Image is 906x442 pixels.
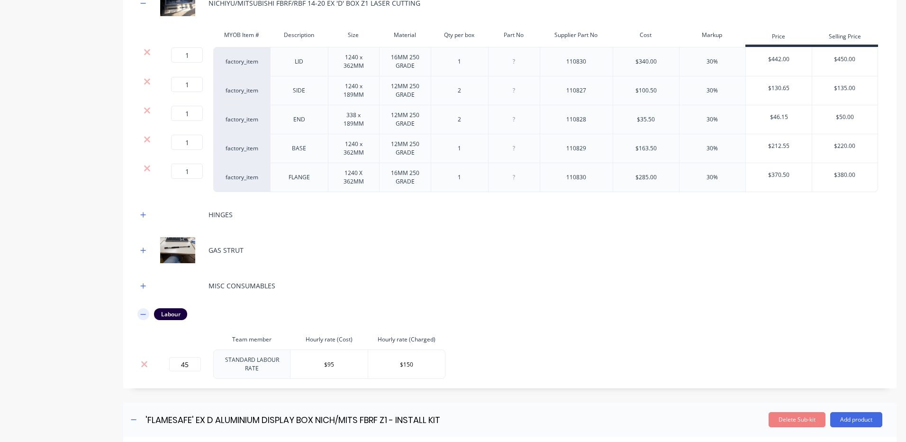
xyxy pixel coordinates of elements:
input: $0.0000 [290,357,367,371]
input: ? [171,135,203,150]
div: $450.00 [812,47,878,71]
div: 30% [707,57,718,66]
div: 110830 [553,171,600,184]
div: 1 [436,171,483,184]
th: Hourly rate (Cost) [290,330,368,350]
div: $130.65 [746,76,812,100]
div: Price [745,28,812,47]
div: MISC CONSUMABLES [208,281,275,291]
div: 110827 [553,84,600,97]
div: Selling Price [812,28,878,47]
div: 110830 [553,55,600,68]
div: 338 x 189MM [330,109,377,130]
div: Description [270,26,328,45]
div: 2 [436,84,483,97]
div: 1240 X 362MM [330,167,377,188]
div: 1240 x 189MM [330,80,377,101]
div: $220.00 [812,134,878,158]
button: Add product [830,412,882,427]
div: 12MM 250 GRADE [381,138,429,159]
div: $370.50 [746,163,812,187]
div: 30% [707,115,718,124]
div: $100.50 [635,86,657,95]
div: $35.50 [637,115,655,124]
div: Material [379,26,431,45]
td: STANDARD LABOUR RATE [213,350,290,379]
div: SIDE [275,84,323,97]
div: Qty per box [431,26,489,45]
div: $50.00 [812,105,878,129]
div: $212.55 [746,134,812,158]
div: GAS STRUT [208,245,244,255]
div: factory_item [213,47,270,76]
input: ? [171,47,203,63]
div: 16MM 250 GRADE [381,167,429,188]
input: ? [171,77,203,92]
div: Cost [613,26,679,45]
div: 30% [707,173,718,182]
div: Part No [488,26,540,45]
div: MYOB Item # [213,26,270,45]
div: factory_item [213,163,270,192]
div: Labour [154,308,187,320]
div: $46.15 [746,105,812,129]
div: $285.00 [635,173,657,182]
th: Hourly rate (Charged) [368,330,445,350]
div: $380.00 [812,163,878,187]
div: factory_item [213,76,270,105]
div: $442.00 [746,47,812,71]
div: Markup [679,26,745,45]
div: $135.00 [812,76,878,100]
div: LID [275,55,323,68]
div: 30% [707,144,718,153]
div: 2 [436,113,483,126]
div: 12MM 250 GRADE [381,109,429,130]
div: Supplier Part No [540,26,613,45]
div: HINGES [208,210,233,220]
div: $163.50 [635,144,657,153]
input: 0 [169,357,201,371]
div: 1 [436,55,483,68]
div: Size [328,26,380,45]
div: 12MM 250 GRADE [381,80,429,101]
input: $0.0000 [368,357,445,371]
div: 110828 [553,113,600,126]
div: $340.00 [635,57,657,66]
input: ? [171,164,203,179]
div: BASE [275,142,323,155]
div: 30% [707,86,718,95]
div: 1 [436,142,483,155]
input: ? [171,106,203,121]
div: factory_item [213,105,270,134]
div: 1240 x 362MM [330,138,377,159]
div: 1240 x 362MM [330,51,377,72]
th: Team member [213,330,290,350]
div: END [275,113,323,126]
input: Enter sub-kit name [145,413,442,427]
div: 16MM 250 GRADE [381,51,429,72]
div: factory_item [213,134,270,163]
div: 110829 [553,142,600,155]
img: GAS STRUT [154,237,201,263]
div: FLANGE [275,171,323,184]
button: Delete Sub-kit [769,412,825,427]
